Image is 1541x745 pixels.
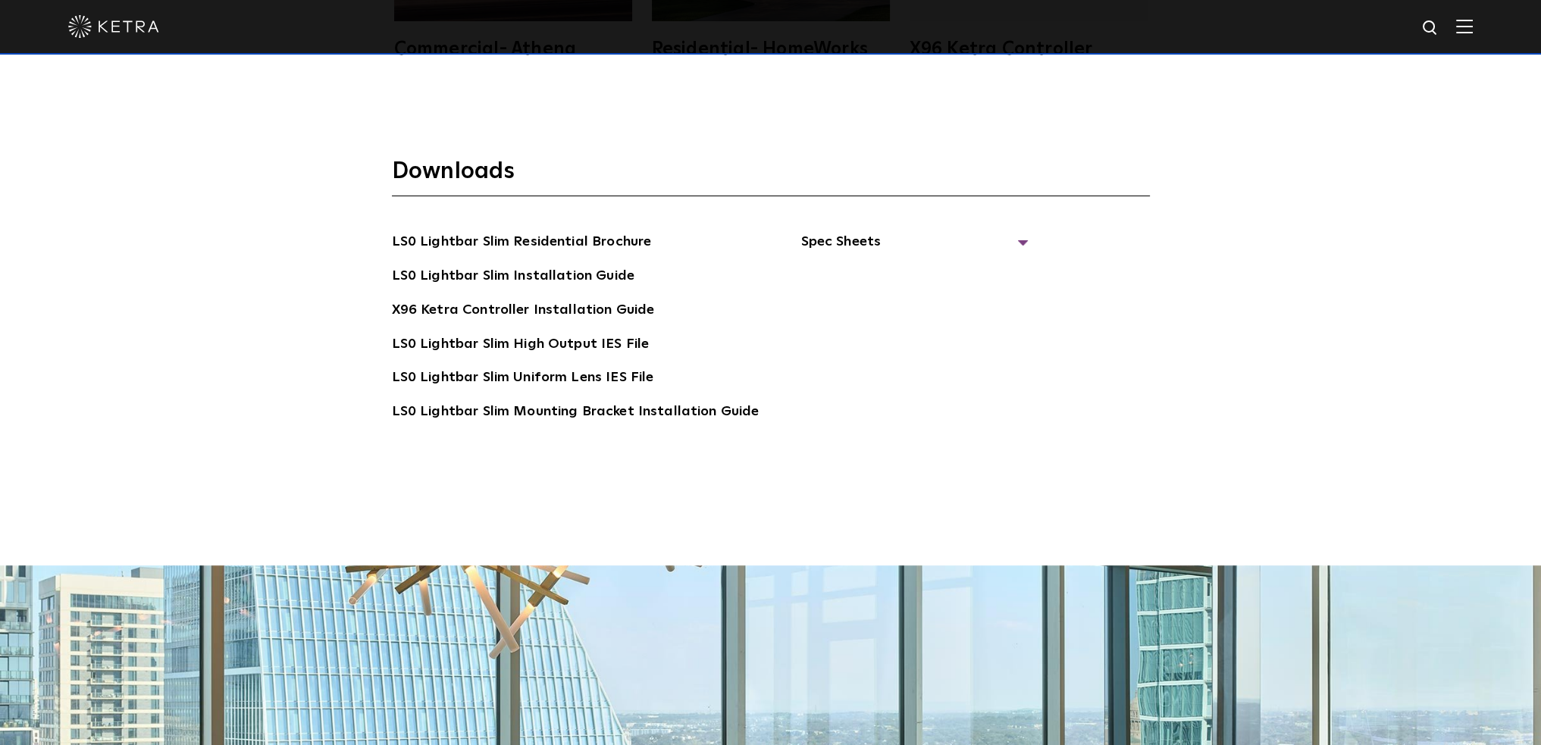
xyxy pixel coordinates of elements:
[392,333,650,358] a: LS0 Lightbar Slim High Output IES File
[800,231,1028,265] span: Spec Sheets
[392,367,654,391] a: LS0 Lightbar Slim Uniform Lens IES File
[1421,19,1440,38] img: search icon
[1456,19,1473,33] img: Hamburger%20Nav.svg
[392,401,760,425] a: LS0 Lightbar Slim Mounting Bracket Installation Guide
[392,157,1150,196] h3: Downloads
[68,15,159,38] img: ketra-logo-2019-white
[392,231,652,255] a: LS0 Lightbar Slim Residential Brochure
[392,265,634,290] a: LS0 Lightbar Slim Installation Guide
[392,299,655,324] a: X96 Ketra Controller Installation Guide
